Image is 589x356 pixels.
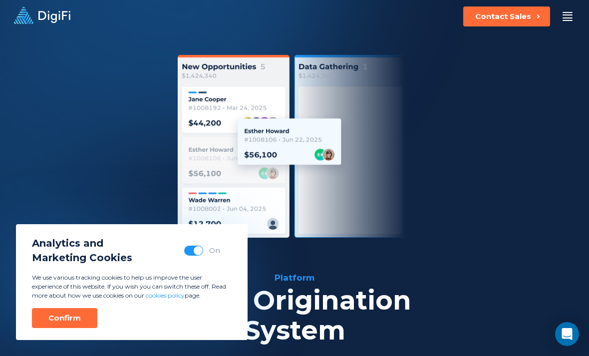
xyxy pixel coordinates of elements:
button: Confirm [32,308,97,328]
p: We use various tracking cookies to help us improve the user experience of this website. If you wi... [32,273,232,300]
div: Contact Sales [475,11,531,21]
div: Platform [24,272,565,284]
div: Loan Origination System [24,286,565,346]
div: Open Intercom Messenger [555,322,579,346]
span: Analytics and [32,236,132,251]
a: cookies policy [146,292,185,299]
div: Confirm [48,313,81,323]
div: On [209,246,220,256]
button: Contact Sales [463,6,550,26]
span: Marketing Cookies [32,251,132,265]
